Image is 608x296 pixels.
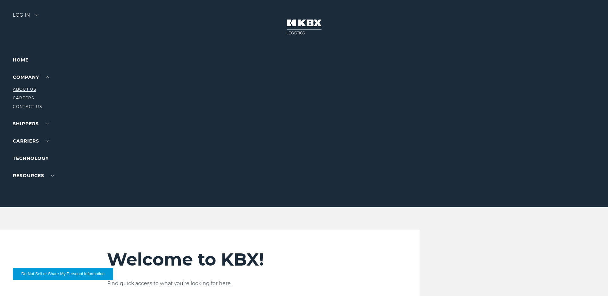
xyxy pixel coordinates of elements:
a: Careers [13,95,34,100]
a: Contact Us [13,104,42,109]
div: Log in [13,13,38,22]
a: Home [13,57,29,63]
img: kbx logo [280,13,328,41]
img: arrow [35,14,38,16]
a: RESOURCES [13,173,54,178]
a: SHIPPERS [13,121,49,127]
h2: Welcome to KBX! [107,249,381,270]
a: Carriers [13,138,49,144]
button: Do Not Sell or Share My Personal Information [13,268,113,280]
a: Company [13,74,49,80]
p: Find quick access to what you're looking for here. [107,280,381,287]
a: Technology [13,155,49,161]
a: About Us [13,87,36,92]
